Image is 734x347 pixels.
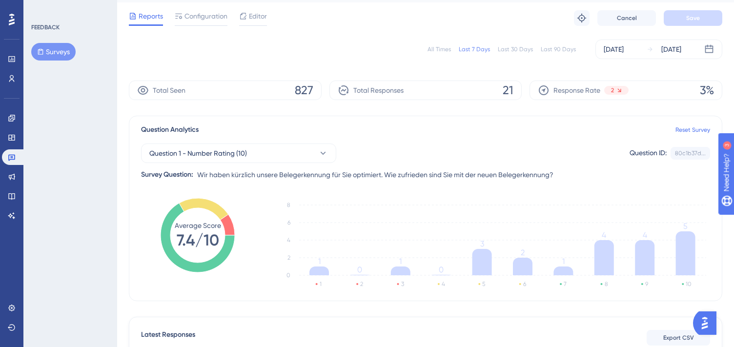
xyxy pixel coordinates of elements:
div: Last 30 Days [498,45,533,53]
text: 1 [320,281,322,287]
button: Surveys [31,43,76,61]
span: Save [686,14,700,22]
span: Total Seen [153,84,185,96]
tspan: 2 [287,254,290,261]
text: 2 [360,281,363,287]
span: Editor [249,10,267,22]
span: Export CSV [663,334,694,342]
tspan: 7.4/10 [177,231,219,249]
tspan: 3 [480,239,484,248]
div: Last 90 Days [541,45,576,53]
text: 8 [605,281,608,287]
button: Cancel [597,10,656,26]
text: 9 [645,281,648,287]
text: 6 [523,281,526,287]
a: Reset Survey [675,126,710,134]
span: Wir haben kürzlich unsere Belegerkennung für Sie optimiert. Wie zufrieden sind Sie mit der neuen ... [197,169,553,181]
button: Export CSV [647,330,710,346]
text: 3 [401,281,404,287]
text: 4 [442,281,445,287]
div: 3 [68,5,71,13]
span: 827 [295,82,313,98]
span: Reports [139,10,163,22]
text: 10 [686,281,692,287]
div: [DATE] [604,43,624,55]
tspan: 4 [643,230,647,240]
tspan: 6 [287,219,290,226]
tspan: 8 [287,202,290,208]
tspan: 0 [357,265,362,274]
span: Latest Responses [141,329,195,347]
div: Survey Question: [141,169,193,181]
iframe: UserGuiding AI Assistant Launcher [693,308,722,338]
span: Need Help? [23,2,61,14]
tspan: 1 [562,257,565,266]
tspan: 1 [399,257,402,266]
text: 5 [482,281,485,287]
tspan: 0 [439,265,444,274]
div: Last 7 Days [459,45,490,53]
button: Question 1 - Number Rating (10) [141,143,336,163]
tspan: 5 [683,222,688,231]
span: 2 [611,86,614,94]
span: 3% [700,82,714,98]
span: 21 [503,82,513,98]
tspan: 1 [318,257,321,266]
span: Response Rate [553,84,600,96]
div: Question ID: [630,147,667,160]
span: Total Responses [353,84,404,96]
span: Question Analytics [141,124,199,136]
div: [DATE] [661,43,681,55]
tspan: 4 [602,230,606,240]
div: 80c1b37d... [675,149,706,157]
tspan: 0 [286,272,290,279]
div: All Times [428,45,451,53]
tspan: 4 [287,237,290,244]
tspan: Average Score [175,222,221,229]
span: Cancel [617,14,637,22]
span: Configuration [184,10,227,22]
tspan: 2 [521,248,525,257]
text: 7 [564,281,567,287]
span: Question 1 - Number Rating (10) [149,147,247,159]
button: Save [664,10,722,26]
div: FEEDBACK [31,23,60,31]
